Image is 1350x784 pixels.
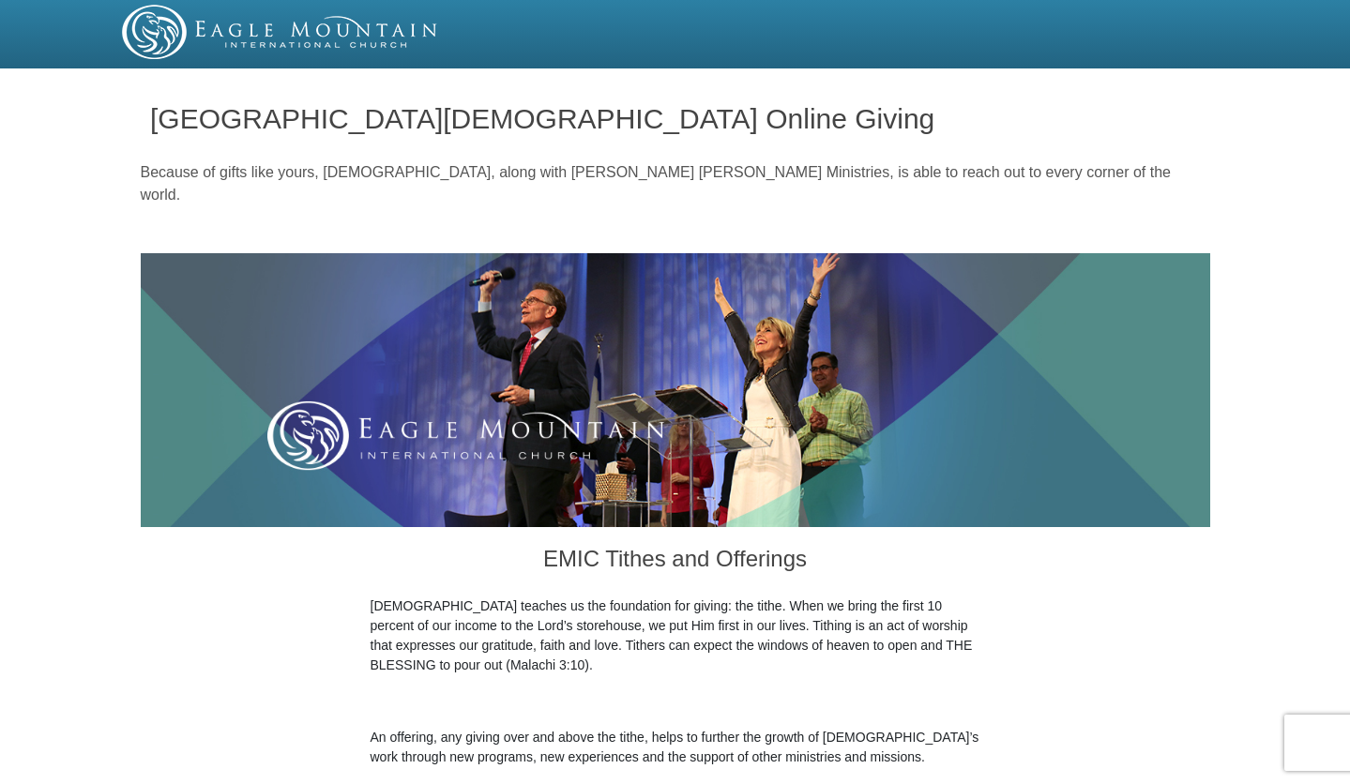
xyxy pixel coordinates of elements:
[122,5,439,59] img: EMIC
[371,728,980,767] p: An offering, any giving over and above the tithe, helps to further the growth of [DEMOGRAPHIC_DAT...
[141,161,1210,206] p: Because of gifts like yours, [DEMOGRAPHIC_DATA], along with [PERSON_NAME] [PERSON_NAME] Ministrie...
[371,527,980,596] h3: EMIC Tithes and Offerings
[150,103,1200,134] h1: [GEOGRAPHIC_DATA][DEMOGRAPHIC_DATA] Online Giving
[371,596,980,675] p: [DEMOGRAPHIC_DATA] teaches us the foundation for giving: the tithe. When we bring the first 10 pe...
